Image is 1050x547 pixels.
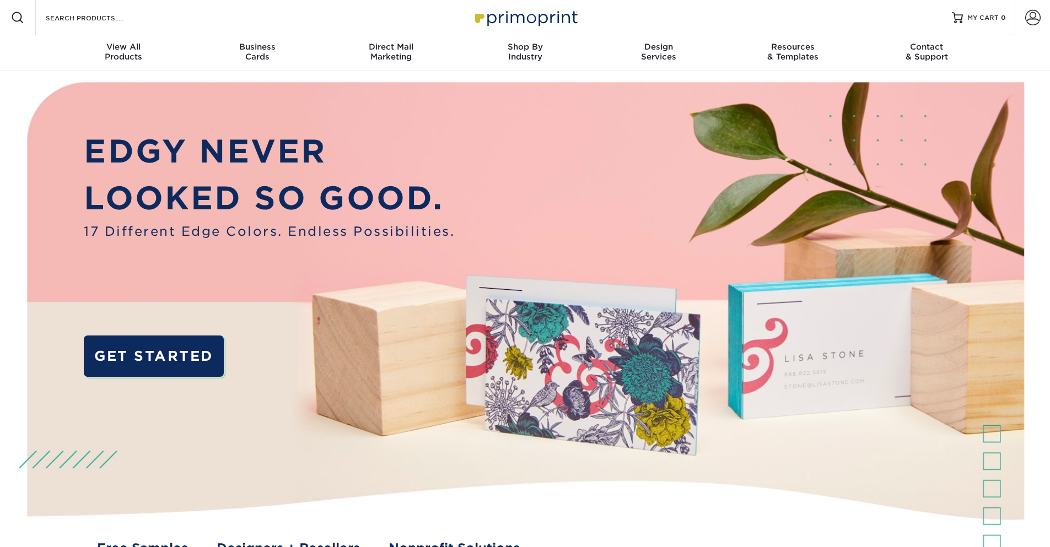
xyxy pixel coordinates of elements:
[458,42,592,52] span: Shop By
[324,35,458,71] a: Direct MailMarketing
[860,42,994,62] div: & Support
[967,13,999,23] span: MY CART
[324,42,458,62] div: Marketing
[458,35,592,71] a: Shop ByIndustry
[57,42,191,62] div: Products
[84,335,223,377] a: GET STARTED
[190,42,324,52] span: Business
[84,222,455,241] span: 17 Different Edge Colors. Endless Possibilities.
[84,175,455,222] p: LOOKED SO GOOD.
[726,35,860,71] a: Resources& Templates
[592,42,726,62] div: Services
[190,42,324,62] div: Cards
[470,6,580,29] img: Primoprint
[1001,14,1006,21] span: 0
[190,35,324,71] a: BusinessCards
[726,42,860,52] span: Resources
[860,42,994,52] span: Contact
[726,42,860,62] div: & Templates
[57,42,191,52] span: View All
[592,35,726,71] a: DesignServices
[860,35,994,71] a: Contact& Support
[324,42,458,52] span: Direct Mail
[84,128,455,175] p: EDGY NEVER
[592,42,726,52] span: Design
[45,11,152,24] input: SEARCH PRODUCTS.....
[57,35,191,71] a: View AllProducts
[458,42,592,62] div: Industry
